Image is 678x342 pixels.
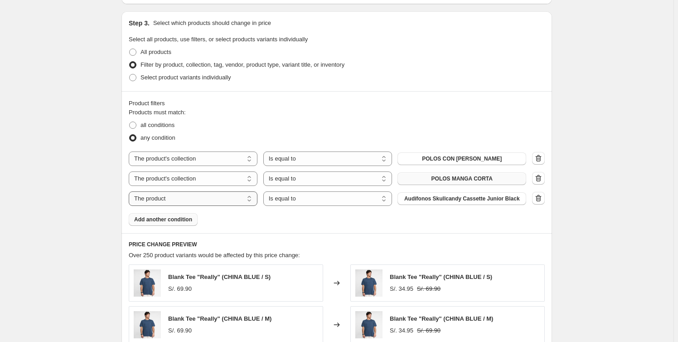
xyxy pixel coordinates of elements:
span: All products [140,49,171,55]
span: Select all products, use filters, or select products variants individually [129,36,308,43]
span: Select product variants individually [140,74,231,81]
span: POLOS CON [PERSON_NAME] [422,155,502,162]
span: all conditions [140,122,174,128]
img: Blank_Tee_Really_China_Blue_1_80x.jpg [355,269,383,297]
span: Filter by product, collection, tag, vendor, product type, variant title, or inventory [140,61,344,68]
strike: S/. 69.90 [417,284,441,293]
div: Product filters [129,99,545,108]
span: Blank Tee "Really" (CHINA BLUE / M) [390,315,493,322]
img: Blank_Tee_Really_China_Blue_1_80x.jpg [134,269,161,297]
span: Blank Tee "Really" (CHINA BLUE / S) [168,274,271,280]
img: Blank_Tee_Really_China_Blue_1_80x.jpg [134,311,161,338]
button: Add another condition [129,213,198,226]
div: S/. 34.95 [390,326,413,335]
h2: Step 3. [129,19,150,28]
button: POLOS MANGA CORTA [397,172,526,185]
h6: PRICE CHANGE PREVIEW [129,241,545,248]
p: Select which products should change in price [153,19,271,28]
span: any condition [140,134,175,141]
img: Blank_Tee_Really_China_Blue_1_80x.jpg [355,311,383,338]
button: POLOS CON CUELLO [397,152,526,165]
div: S/. 34.95 [390,284,413,293]
span: Blank Tee "Really" (CHINA BLUE / M) [168,315,271,322]
span: Audífonos Skullcandy Cassette Junior Black [404,195,520,202]
span: Add another condition [134,216,192,223]
span: Products must match: [129,109,186,116]
strike: S/. 69.90 [417,326,441,335]
span: Over 250 product variants would be affected by this price change: [129,252,300,259]
div: S/. 69.90 [168,284,192,293]
div: S/. 69.90 [168,326,192,335]
span: Blank Tee "Really" (CHINA BLUE / S) [390,274,492,280]
span: POLOS MANGA CORTA [431,175,493,182]
button: Audífonos Skullcandy Cassette Junior Black [397,192,526,205]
